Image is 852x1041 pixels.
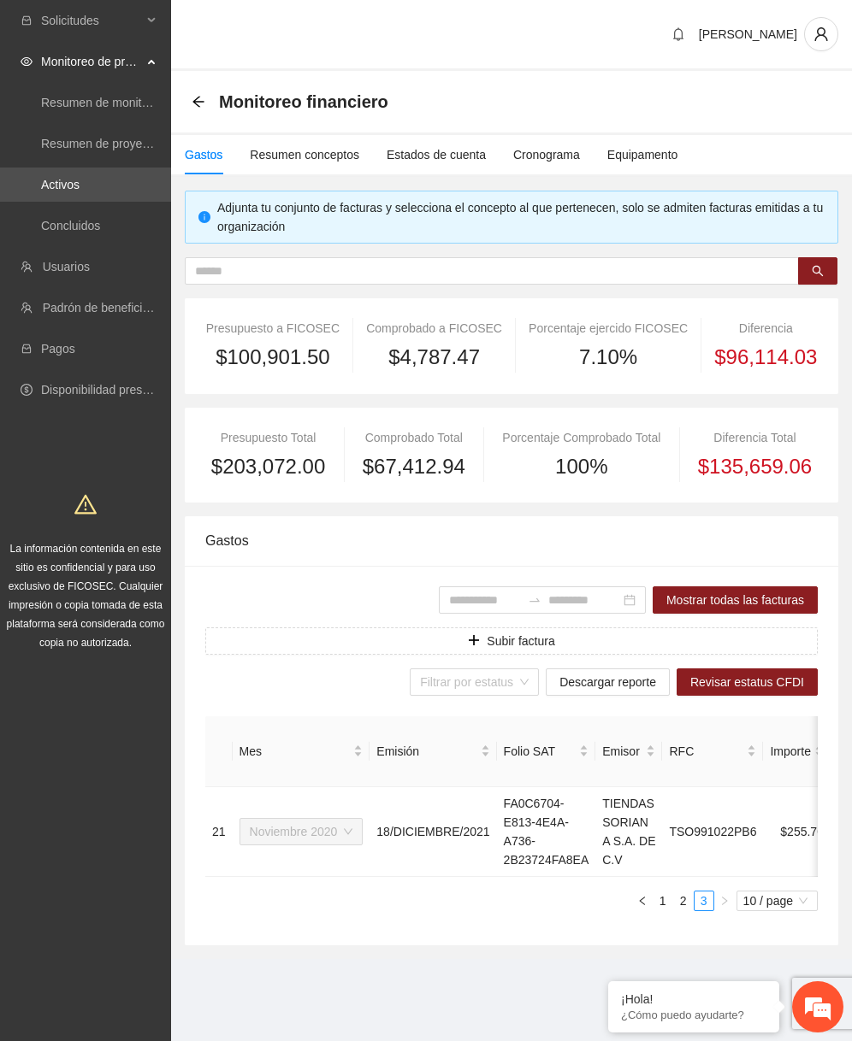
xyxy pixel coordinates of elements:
span: 7.10% [579,341,637,373]
li: Previous Page [632,891,653,911]
div: Porcentaje ejercido FICOSEC [528,319,688,338]
span: Folio SAT [504,742,577,761]
span: left [637,896,648,906]
span: $4,787.47 [388,341,480,373]
div: Minimizar ventana de chat en vivo [281,9,322,50]
li: Next Page [714,891,735,911]
li: 1 [653,891,673,911]
td: TSO991022PB6 [662,787,763,877]
span: Descargar reporte [559,673,656,691]
div: Gastos [205,516,818,565]
button: search [798,257,837,285]
div: Equipamento [607,145,678,164]
span: swap-right [528,593,541,607]
td: FA0C6704-E813-4E4A-A736-2B23724FA8EA [497,787,596,877]
span: Estamos en línea. [99,228,236,401]
th: Folio SAT [497,716,596,787]
div: Diferencia Total [692,428,818,447]
span: $135,659.06 [698,450,812,483]
div: Comprobado Total [357,428,471,447]
span: 100% [555,450,607,483]
div: Presupuesto a FICOSEC [205,319,340,338]
span: Mes [240,742,351,761]
span: Mostrar todas las facturas [666,591,804,609]
td: 21 [205,787,233,877]
a: Resumen de monitoreo [41,96,166,109]
button: bell [665,21,692,48]
a: Usuarios [43,260,90,273]
a: Activos [41,178,80,191]
li: 2 [673,891,694,911]
span: Monitoreo financiero [219,88,388,115]
span: plus [468,634,480,648]
span: Subir factura [487,632,554,650]
li: 3 [694,891,714,911]
a: Pagos [41,342,75,356]
span: info-circle [198,211,210,223]
div: Adjunta tu conjunto de facturas y selecciona el concepto al que pertenecen, solo se admiten factu... [217,198,825,236]
span: [PERSON_NAME] [699,27,797,41]
button: Descargar reporte [546,668,670,696]
div: Presupuesto Total [205,428,331,447]
div: Gastos [185,145,222,164]
div: Back [192,95,205,109]
span: bell [666,27,691,41]
span: Emisión [376,742,476,761]
span: $96,114.03 [714,341,817,373]
span: 10 / page [743,891,811,910]
div: Comprobado a FICOSEC [366,319,503,338]
div: Cronograma [513,145,580,164]
a: 2 [674,891,693,910]
a: Padrón de beneficiarios [43,301,169,315]
td: $255.70 [763,787,830,877]
span: Noviembre 2020 [250,819,353,844]
span: arrow-left [192,95,205,109]
span: right [719,896,730,906]
div: ¡Hola! [621,992,766,1006]
span: Revisar estatus CFDI [690,673,804,691]
td: TIENDAS SORIANA S.A. DE C.V [595,787,662,877]
th: RFC [662,716,763,787]
span: to [528,593,541,607]
span: La información contenida en este sitio es confidencial y para uso exclusivo de FICOSEC. Cualquier... [7,543,165,649]
div: Page Size [737,891,818,911]
div: Diferencia [714,319,818,338]
button: Revisar estatus CFDI [677,668,818,696]
span: Monitoreo de proyectos [41,44,142,79]
th: Emisor [595,716,662,787]
div: Estados de cuenta [387,145,486,164]
button: Mostrar todas las facturas [653,586,818,614]
div: Chatee con nosotros ahora [89,87,287,109]
td: 18/DICIEMBRE/2021 [370,787,496,877]
a: 1 [654,891,672,910]
button: plusSubir factura [205,627,818,655]
button: left [632,891,653,911]
div: Resumen conceptos [250,145,359,164]
a: Concluidos [41,219,100,232]
p: ¿Cómo puedo ayudarte? [621,1009,766,1021]
span: Emisor [602,742,642,761]
span: search [812,265,824,279]
span: eye [21,56,33,68]
div: Porcentaje Comprobado Total [497,428,667,447]
a: Disponibilidad presupuestal [41,383,187,397]
a: Resumen de proyectos aprobados [41,137,224,150]
button: user [804,17,838,51]
button: right [714,891,735,911]
span: RFC [669,742,743,761]
th: Mes [233,716,370,787]
span: $203,072.00 [211,450,325,483]
span: Importe [770,742,810,761]
span: Solicitudes [41,3,142,38]
th: Emisión [370,716,496,787]
span: $100,901.50 [216,341,329,373]
span: warning [74,493,97,515]
span: $67,412.94 [363,450,465,483]
span: inbox [21,15,33,26]
a: 3 [695,891,713,910]
th: Importe [763,716,830,787]
span: user [805,26,837,42]
textarea: Escriba su mensaje y pulse “Intro” [9,467,326,526]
